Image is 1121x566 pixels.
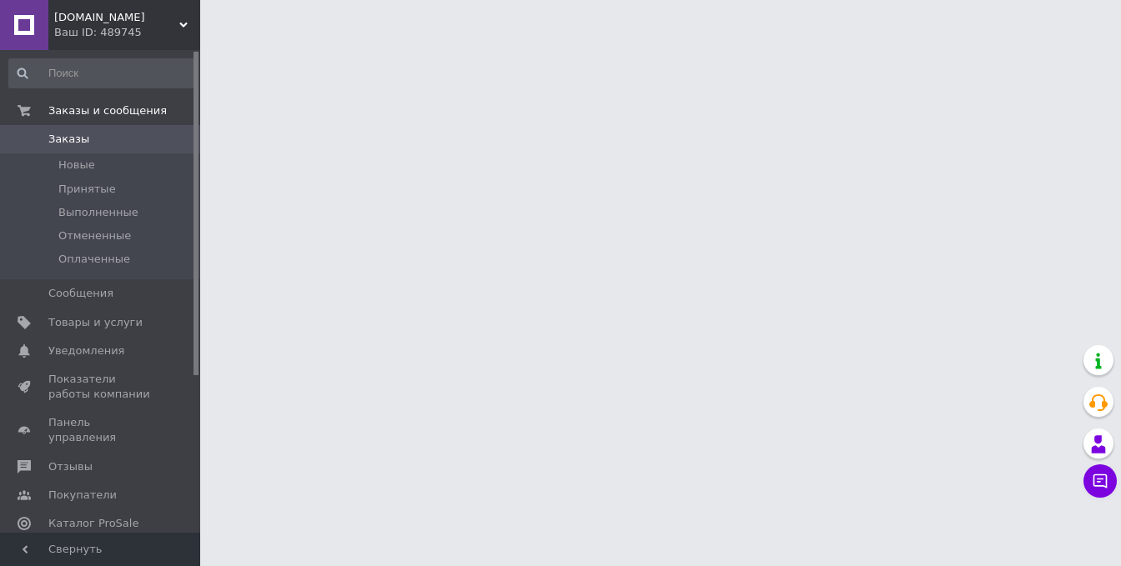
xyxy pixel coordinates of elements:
span: Каталог ProSale [48,516,138,531]
span: Оплаченные [58,252,130,267]
input: Поиск [8,58,197,88]
div: Ваш ID: 489745 [54,25,200,40]
span: Товары и услуги [48,315,143,330]
span: Сообщения [48,286,113,301]
span: Новые [58,158,95,173]
span: Отмененные [58,228,131,243]
span: Выполненные [58,205,138,220]
button: Чат с покупателем [1083,464,1117,498]
span: Заказы [48,132,89,147]
span: Покупатели [48,488,117,503]
span: Панель управления [48,415,154,445]
span: Уведомления [48,343,124,358]
span: Принятые [58,182,116,197]
span: Отзывы [48,459,93,474]
span: Заказы и сообщения [48,103,167,118]
span: TEENS.UA [54,10,179,25]
span: Показатели работы компании [48,372,154,402]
